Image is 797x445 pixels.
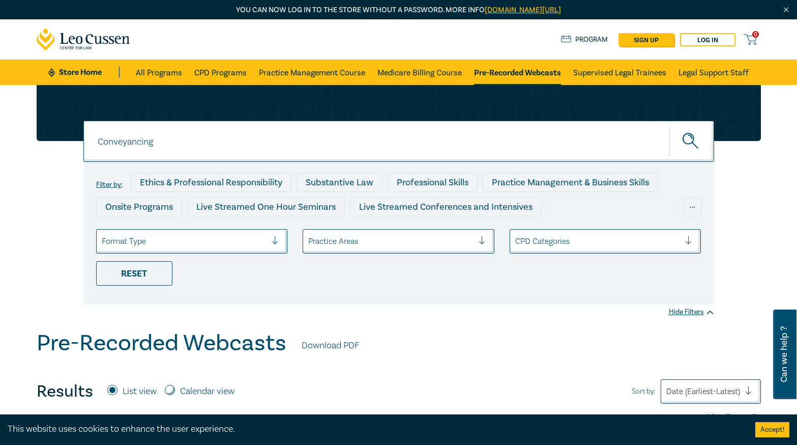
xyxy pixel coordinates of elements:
[483,173,658,192] div: Practice Management & Business Skills
[48,67,119,78] a: Store Home
[485,5,561,15] a: [DOMAIN_NAME][URL]
[782,6,790,14] img: Close
[262,221,379,241] div: Pre-Recorded Webcasts
[83,121,714,162] input: Search for a program title, program description or presenter name
[474,60,561,85] a: Pre-Recorded Webcasts
[180,385,234,398] label: Calendar view
[8,423,740,436] div: This website uses cookies to enhance the user experience.
[779,316,789,393] span: Can we help ?
[131,173,291,192] div: Ethics & Professional Responsibility
[669,307,714,317] div: Hide Filters
[561,34,608,45] a: Program
[96,181,123,189] label: Filter by:
[632,386,656,397] span: Sort by:
[515,236,517,247] input: select
[752,31,759,38] span: 0
[136,60,182,85] a: All Programs
[388,173,478,192] div: Professional Skills
[123,385,157,398] label: List view
[618,33,674,46] a: sign up
[350,197,542,216] div: Live Streamed Conferences and Intensives
[666,386,668,397] input: Sort by
[102,236,104,247] input: select
[37,5,761,16] p: You can now log in to the store without a password. More info
[302,339,359,352] a: Download PDF
[96,197,182,216] div: Onsite Programs
[377,60,462,85] a: Medicare Billing Course
[755,422,789,437] button: Accept cookies
[678,60,749,85] a: Legal Support Staff
[187,197,345,216] div: Live Streamed One Hour Seminars
[308,236,310,247] input: select
[96,221,257,241] div: Live Streamed Practical Workshops
[37,381,93,402] h4: Results
[194,60,247,85] a: CPD Programs
[297,173,382,192] div: Substantive Law
[259,60,365,85] a: Practice Management Course
[501,221,595,241] div: National Programs
[37,330,286,356] h1: Pre-Recorded Webcasts
[37,411,761,425] div: Hide All Details
[385,221,496,241] div: 10 CPD Point Packages
[680,33,735,46] a: Log in
[96,261,172,286] div: Reset
[683,197,701,216] div: ...
[573,60,666,85] a: Supervised Legal Trainees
